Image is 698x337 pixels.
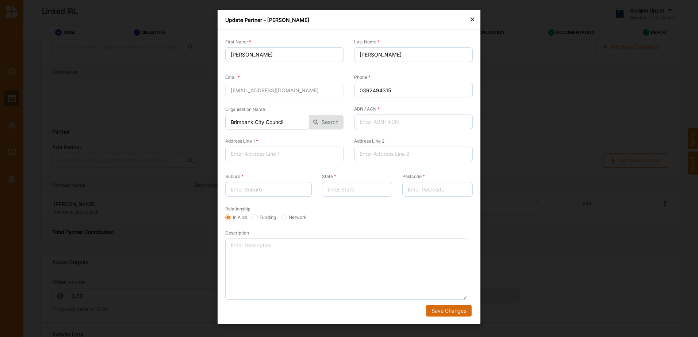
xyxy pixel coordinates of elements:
input: Network [281,214,287,220]
button: Search [309,115,344,129]
label: Organisation Name [225,106,265,112]
label: Suburb [225,174,243,179]
input: Enter Phone [354,83,473,97]
label: State [322,174,336,179]
input: Enter Last Name [354,47,473,62]
input: Enter ABN/ ACN [354,115,473,129]
div: Update Partner - [PERSON_NAME] [218,10,480,30]
input: Enter Address Line 1 [225,147,344,161]
label: Relationship [225,206,250,212]
input: Search [225,115,309,129]
label: Postcode [402,174,425,179]
label: In Kind [225,214,247,220]
label: Address Line 1 [225,138,258,144]
label: Last Name [354,39,380,45]
label: First Name [225,39,251,45]
input: In Kind [225,214,231,220]
button: Save Changes [426,305,472,317]
label: ABN / ACN [354,106,380,112]
input: Enter State [322,182,392,197]
div: × [469,15,475,23]
input: Enter First Name [225,47,344,62]
label: Phone [354,74,371,80]
input: Enter Address Line 2 [354,147,473,161]
label: Email [225,74,240,80]
input: Enter Postcode [402,182,473,197]
label: Network [281,214,307,220]
input: Enter Suburb [225,182,312,197]
label: Address Line 2 [354,138,384,144]
label: Description [225,230,249,236]
label: Funding [252,214,276,220]
input: Funding [252,214,258,220]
